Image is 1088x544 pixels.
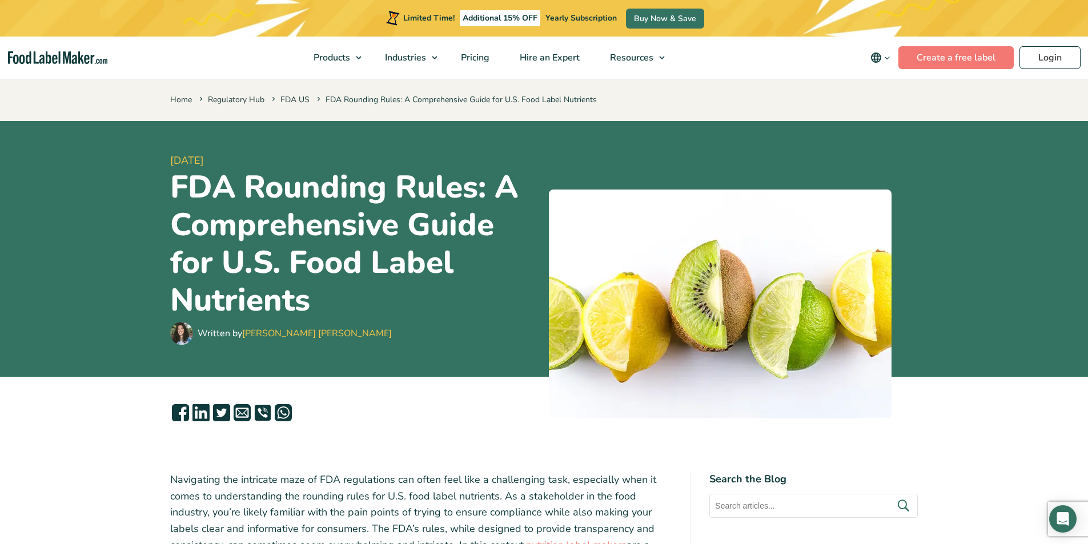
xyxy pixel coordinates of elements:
a: Login [1019,46,1081,69]
input: Search articles... [709,494,918,518]
span: [DATE] [170,153,540,168]
a: Industries [370,37,443,79]
h1: FDA Rounding Rules: A Comprehensive Guide for U.S. Food Label Nutrients [170,168,540,319]
a: FDA US [280,94,310,105]
a: Buy Now & Save [626,9,704,29]
span: Products [310,51,351,64]
a: [PERSON_NAME] [PERSON_NAME] [242,327,392,340]
a: Regulatory Hub [208,94,264,105]
a: Home [170,94,192,105]
span: Industries [382,51,427,64]
span: FDA Rounding Rules: A Comprehensive Guide for U.S. Food Label Nutrients [315,94,597,105]
a: Products [299,37,367,79]
span: Limited Time! [403,13,455,23]
a: Hire an Expert [505,37,592,79]
a: Pricing [446,37,502,79]
span: Pricing [457,51,491,64]
div: Written by [198,327,392,340]
a: Resources [595,37,671,79]
span: Hire an Expert [516,51,581,64]
span: Additional 15% OFF [460,10,540,26]
img: Maria Abi Hanna - Food Label Maker [170,322,193,345]
a: Create a free label [898,46,1014,69]
h4: Search the Blog [709,472,918,487]
div: Open Intercom Messenger [1049,505,1077,533]
span: Resources [607,51,655,64]
span: Yearly Subscription [545,13,617,23]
